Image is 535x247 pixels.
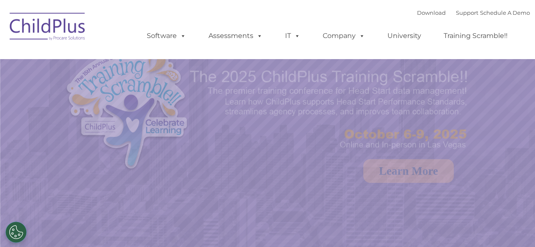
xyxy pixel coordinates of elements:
a: Support [456,9,478,16]
a: IT [277,27,309,44]
button: Cookies Settings [5,222,27,243]
font: | [417,9,530,16]
a: Download [417,9,446,16]
a: Learn More [363,159,454,183]
a: Training Scramble!! [435,27,516,44]
a: University [379,27,430,44]
img: ChildPlus by Procare Solutions [5,7,90,49]
a: Assessments [200,27,271,44]
a: Schedule A Demo [480,9,530,16]
a: Software [138,27,195,44]
a: Company [314,27,373,44]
